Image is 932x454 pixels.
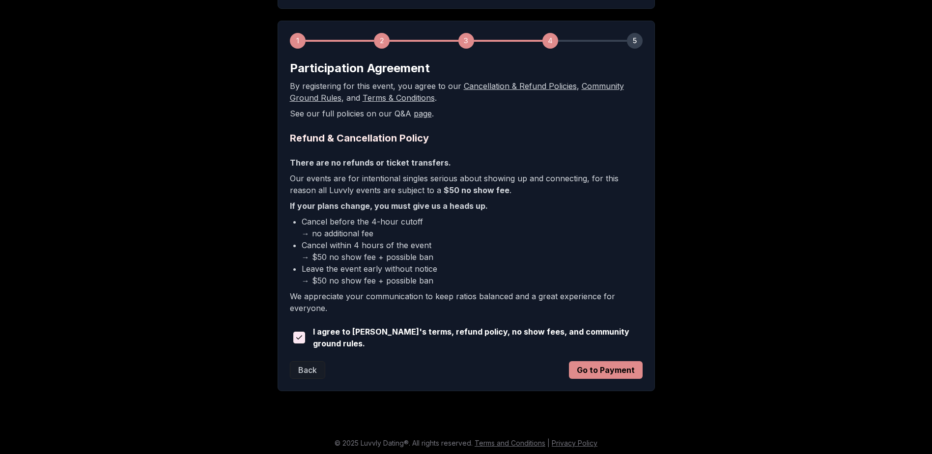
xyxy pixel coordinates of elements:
a: Terms & Conditions [363,93,435,103]
p: If your plans change, you must give us a heads up. [290,200,643,212]
p: See our full policies on our Q&A . [290,108,643,119]
button: Go to Payment [569,361,643,379]
b: $50 no show fee [444,185,509,195]
div: 2 [374,33,390,49]
a: Terms and Conditions [475,439,545,447]
p: Our events are for intentional singles serious about showing up and connecting, for this reason a... [290,172,643,196]
a: page [414,109,432,118]
span: | [547,439,550,447]
div: 3 [458,33,474,49]
a: Privacy Policy [552,439,597,447]
div: 4 [542,33,558,49]
p: By registering for this event, you agree to our , , and . [290,80,643,104]
h2: Participation Agreement [290,60,643,76]
li: Leave the event early without notice → $50 no show fee + possible ban [302,263,643,286]
button: Back [290,361,325,379]
p: There are no refunds or ticket transfers. [290,157,643,169]
a: Cancellation & Refund Policies [464,81,577,91]
div: 5 [627,33,643,49]
h2: Refund & Cancellation Policy [290,131,643,145]
div: 1 [290,33,306,49]
p: We appreciate your communication to keep ratios balanced and a great experience for everyone. [290,290,643,314]
li: Cancel before the 4-hour cutoff → no additional fee [302,216,643,239]
span: I agree to [PERSON_NAME]'s terms, refund policy, no show fees, and community ground rules. [313,326,643,349]
li: Cancel within 4 hours of the event → $50 no show fee + possible ban [302,239,643,263]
